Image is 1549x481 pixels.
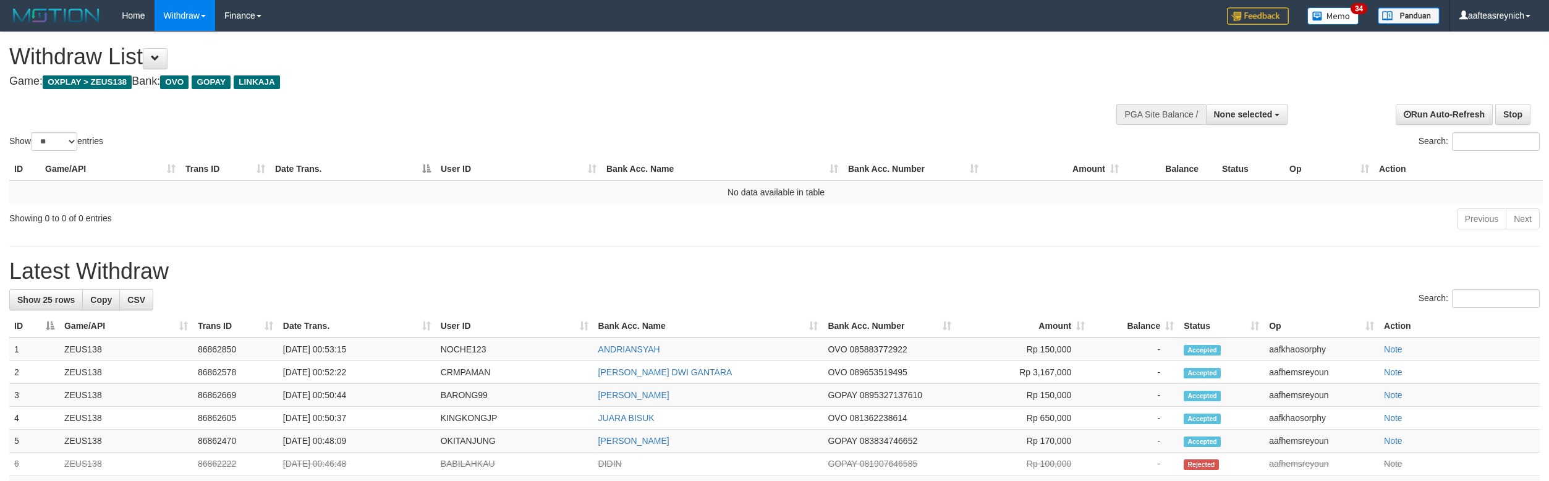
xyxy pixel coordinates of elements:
span: OVO [828,367,847,377]
th: User ID: activate to sort column ascending [436,315,593,338]
th: Date Trans.: activate to sort column descending [270,158,436,181]
img: panduan.png [1378,7,1440,24]
td: 4 [9,407,59,430]
a: Note [1384,436,1403,446]
td: 5 [9,430,59,453]
th: Game/API: activate to sort column ascending [40,158,180,181]
td: Rp 170,000 [956,430,1090,453]
th: Action [1374,158,1543,181]
td: [DATE] 00:53:15 [278,338,436,361]
span: Copy 085883772922 to clipboard [849,344,907,354]
td: aafhemsreyoun [1264,384,1379,407]
a: JUARA BISUK [598,413,655,423]
td: KINGKONGJP [436,407,593,430]
span: Accepted [1184,345,1221,355]
th: Bank Acc. Number: activate to sort column ascending [843,158,983,181]
td: [DATE] 00:46:48 [278,453,436,475]
td: ZEUS138 [59,453,193,475]
td: - [1090,361,1179,384]
td: - [1090,407,1179,430]
a: Note [1384,367,1403,377]
span: Accepted [1184,368,1221,378]
th: Amount: activate to sort column ascending [956,315,1090,338]
td: - [1090,384,1179,407]
span: GOPAY [828,459,857,469]
span: OVO [160,75,189,89]
span: Copy 081907646585 to clipboard [860,459,917,469]
a: Previous [1457,208,1506,229]
a: Next [1506,208,1540,229]
td: 86862470 [193,430,278,453]
span: GOPAY [828,390,857,400]
td: [DATE] 00:52:22 [278,361,436,384]
td: [DATE] 00:48:09 [278,430,436,453]
td: 1 [9,338,59,361]
span: Copy [90,295,112,305]
img: Feedback.jpg [1227,7,1289,25]
a: Note [1384,344,1403,354]
th: Date Trans.: activate to sort column ascending [278,315,436,338]
th: Amount: activate to sort column ascending [983,158,1124,181]
td: 86862222 [193,453,278,475]
label: Search: [1419,289,1540,308]
a: Stop [1495,104,1530,125]
a: Note [1384,390,1403,400]
td: aafhemsreyoun [1264,453,1379,475]
a: CSV [119,289,153,310]
div: PGA Site Balance / [1116,104,1205,125]
span: Accepted [1184,391,1221,401]
td: Rp 150,000 [956,384,1090,407]
div: Showing 0 to 0 of 0 entries [9,207,636,224]
td: CRMPAMAN [436,361,593,384]
a: DIDIN [598,459,622,469]
select: Showentries [31,132,77,151]
td: [DATE] 00:50:37 [278,407,436,430]
span: Copy 0895327137610 to clipboard [860,390,922,400]
button: None selected [1206,104,1288,125]
span: Accepted [1184,436,1221,447]
a: Note [1384,413,1403,423]
span: Accepted [1184,414,1221,424]
span: Copy 081362238614 to clipboard [849,413,907,423]
td: Rp 650,000 [956,407,1090,430]
th: Status: activate to sort column ascending [1179,315,1264,338]
th: Balance [1124,158,1217,181]
span: 34 [1351,3,1367,14]
td: aafkhaosorphy [1264,407,1379,430]
td: Rp 3,167,000 [956,361,1090,384]
img: Button%20Memo.svg [1307,7,1359,25]
td: No data available in table [9,181,1543,203]
td: aafhemsreyoun [1264,361,1379,384]
td: - [1090,453,1179,475]
th: Action [1379,315,1540,338]
span: Copy 083834746652 to clipboard [860,436,917,446]
span: GOPAY [828,436,857,446]
td: OKITANJUNG [436,430,593,453]
th: Bank Acc. Number: activate to sort column ascending [823,315,956,338]
span: Copy 089653519495 to clipboard [849,367,907,377]
td: BABILAHKAU [436,453,593,475]
a: Run Auto-Refresh [1396,104,1493,125]
span: Rejected [1184,459,1218,470]
th: Trans ID: activate to sort column ascending [180,158,270,181]
span: None selected [1214,109,1273,119]
th: Bank Acc. Name: activate to sort column ascending [593,315,823,338]
th: Balance: activate to sort column ascending [1090,315,1179,338]
h1: Latest Withdraw [9,259,1540,284]
h1: Withdraw List [9,45,1021,69]
td: ZEUS138 [59,361,193,384]
td: Rp 100,000 [956,453,1090,475]
a: Copy [82,289,120,310]
label: Search: [1419,132,1540,151]
td: ZEUS138 [59,430,193,453]
span: LINKAJA [234,75,280,89]
td: 6 [9,453,59,475]
label: Show entries [9,132,103,151]
th: Bank Acc. Name: activate to sort column ascending [601,158,843,181]
th: Op: activate to sort column ascending [1284,158,1374,181]
th: Status [1217,158,1284,181]
a: [PERSON_NAME] [598,436,669,446]
td: 86862605 [193,407,278,430]
td: [DATE] 00:50:44 [278,384,436,407]
td: 86862669 [193,384,278,407]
